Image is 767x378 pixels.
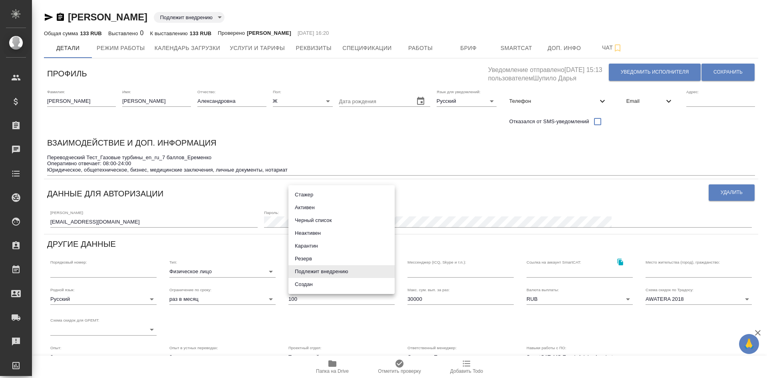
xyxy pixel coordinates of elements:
[288,188,395,201] li: Стажер
[288,265,395,278] li: Подлежит внедрению
[288,201,395,214] li: Активен
[288,240,395,252] li: Карантин
[288,252,395,265] li: Резерв
[288,227,395,240] li: Неактивен
[288,278,395,291] li: Создан
[288,214,395,227] li: Черный список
